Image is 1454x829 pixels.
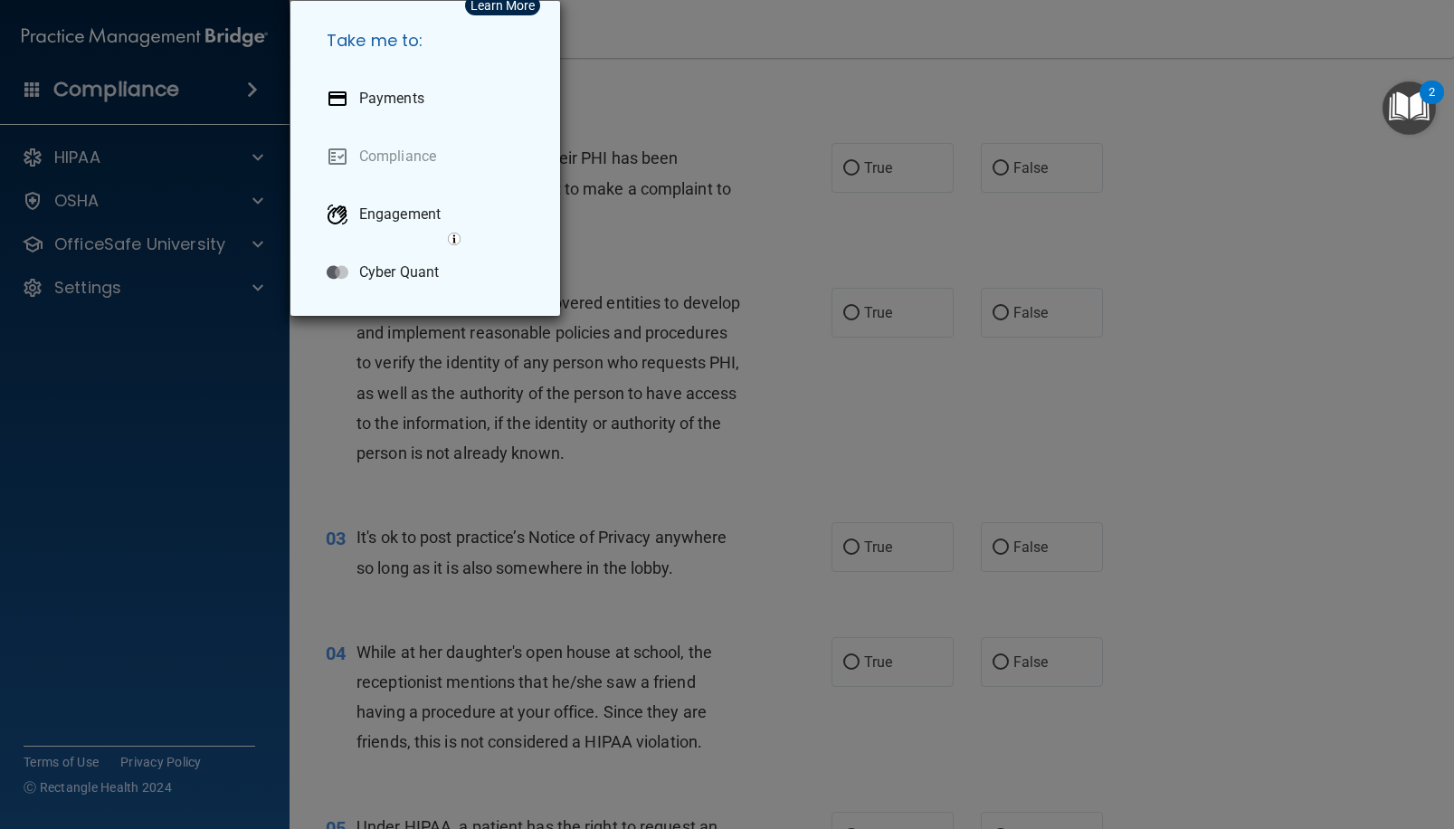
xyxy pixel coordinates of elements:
div: 2 [1429,92,1435,116]
a: Compliance [312,131,546,182]
a: Payments [312,73,546,124]
a: Cyber Quant [312,247,546,298]
h5: Take me to: [312,15,546,66]
p: Payments [359,90,424,108]
button: Open Resource Center, 2 new notifications [1383,81,1436,135]
p: Cyber Quant [359,263,439,281]
p: Engagement [359,205,441,224]
a: Engagement [312,189,546,240]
